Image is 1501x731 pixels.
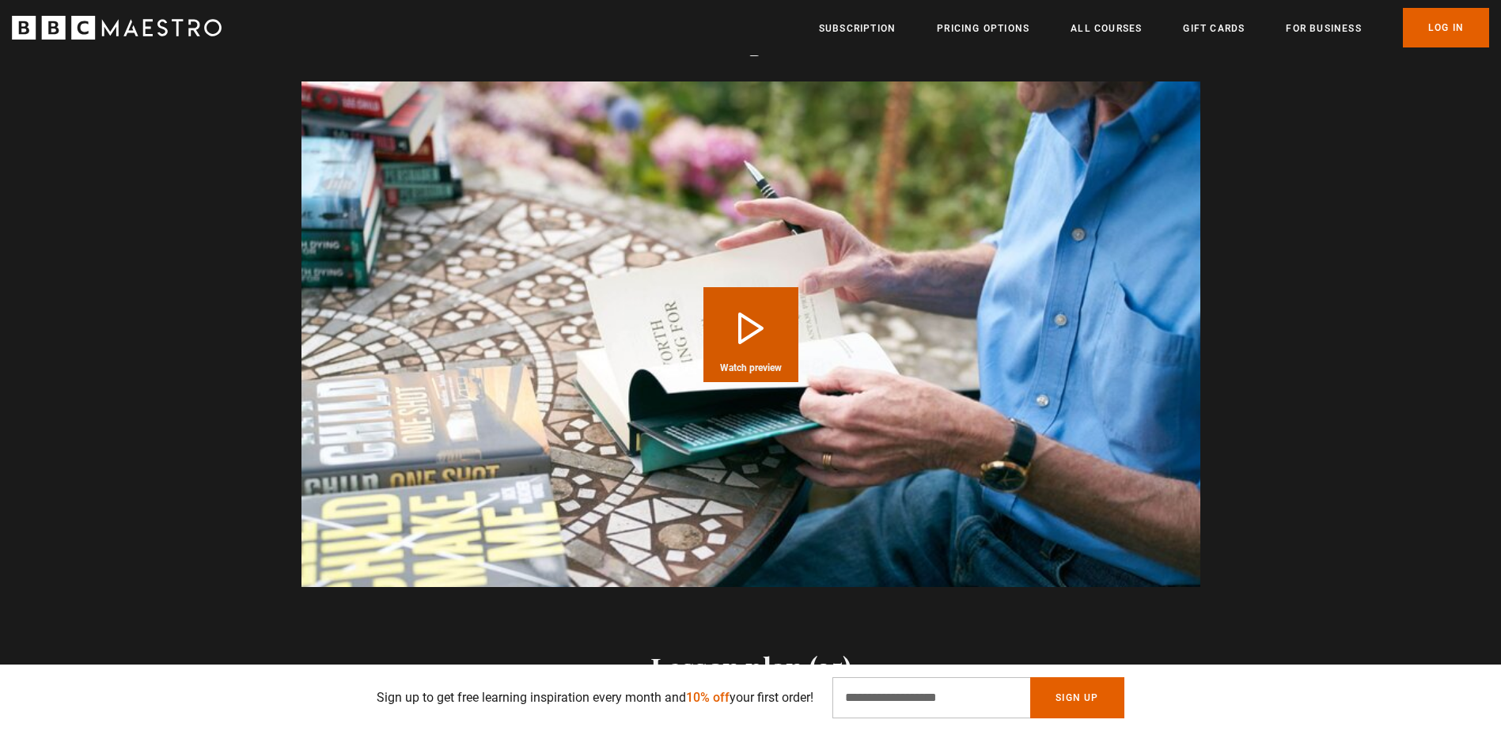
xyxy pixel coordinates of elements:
[720,363,782,373] span: Watch preview
[12,16,222,40] svg: BBC Maestro
[1071,21,1142,36] a: All Courses
[819,21,896,36] a: Subscription
[1286,21,1361,36] a: For business
[444,650,1057,684] h2: Lesson plan (35)
[1403,8,1489,47] a: Log In
[1183,21,1245,36] a: Gift Cards
[301,81,1200,587] video-js: Video Player
[1030,677,1124,718] button: Sign Up
[937,21,1029,36] a: Pricing Options
[819,8,1489,47] nav: Primary
[686,690,730,705] span: 10% off
[703,287,798,382] button: Play Course overview for Writing Popular Fiction with Lee Child
[301,23,1200,56] h2: Course preview
[377,688,813,707] p: Sign up to get free learning inspiration every month and your first order!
